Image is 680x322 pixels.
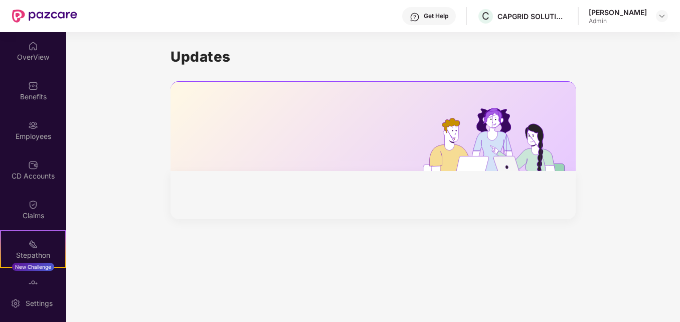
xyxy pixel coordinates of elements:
[658,12,666,20] img: svg+xml;base64,PHN2ZyBpZD0iRHJvcGRvd24tMzJ4MzIiIHhtbG5zPSJodHRwOi8vd3d3LnczLm9yZy8yMDAwL3N2ZyIgd2...
[12,263,54,271] div: New Challenge
[482,10,489,22] span: C
[1,250,65,260] div: Stepathon
[11,298,21,308] img: svg+xml;base64,PHN2ZyBpZD0iU2V0dGluZy0yMHgyMCIgeG1sbnM9Imh0dHA6Ly93d3cudzMub3JnLzIwMDAvc3ZnIiB3aW...
[171,48,576,65] h1: Updates
[589,8,647,17] div: [PERSON_NAME]
[28,160,38,170] img: svg+xml;base64,PHN2ZyBpZD0iQ0RfQWNjb3VudHMiIGRhdGEtbmFtZT0iQ0QgQWNjb3VudHMiIHhtbG5zPSJodHRwOi8vd3...
[424,12,448,20] div: Get Help
[12,10,77,23] img: New Pazcare Logo
[410,12,420,22] img: svg+xml;base64,PHN2ZyBpZD0iSGVscC0zMngzMiIgeG1sbnM9Imh0dHA6Ly93d3cudzMub3JnLzIwMDAvc3ZnIiB3aWR0aD...
[589,17,647,25] div: Admin
[28,279,38,289] img: svg+xml;base64,PHN2ZyBpZD0iRW5kb3JzZW1lbnRzIiB4bWxucz0iaHR0cDovL3d3dy53My5vcmcvMjAwMC9zdmciIHdpZH...
[28,200,38,210] img: svg+xml;base64,PHN2ZyBpZD0iQ2xhaW0iIHhtbG5zPSJodHRwOi8vd3d3LnczLm9yZy8yMDAwL3N2ZyIgd2lkdGg9IjIwIi...
[28,41,38,51] img: svg+xml;base64,PHN2ZyBpZD0iSG9tZSIgeG1sbnM9Imh0dHA6Ly93d3cudzMub3JnLzIwMDAvc3ZnIiB3aWR0aD0iMjAiIG...
[497,12,568,21] div: CAPGRID SOLUTIONS PRIVATE LIMITED
[28,239,38,249] img: svg+xml;base64,PHN2ZyB4bWxucz0iaHR0cDovL3d3dy53My5vcmcvMjAwMC9zdmciIHdpZHRoPSIyMSIgaGVpZ2h0PSIyMC...
[28,120,38,130] img: svg+xml;base64,PHN2ZyBpZD0iRW1wbG95ZWVzIiB4bWxucz0iaHR0cDovL3d3dy53My5vcmcvMjAwMC9zdmciIHdpZHRoPS...
[28,81,38,91] img: svg+xml;base64,PHN2ZyBpZD0iQmVuZWZpdHMiIHhtbG5zPSJodHRwOi8vd3d3LnczLm9yZy8yMDAwL3N2ZyIgd2lkdGg9Ij...
[23,298,56,308] div: Settings
[423,108,576,171] img: hrOnboarding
